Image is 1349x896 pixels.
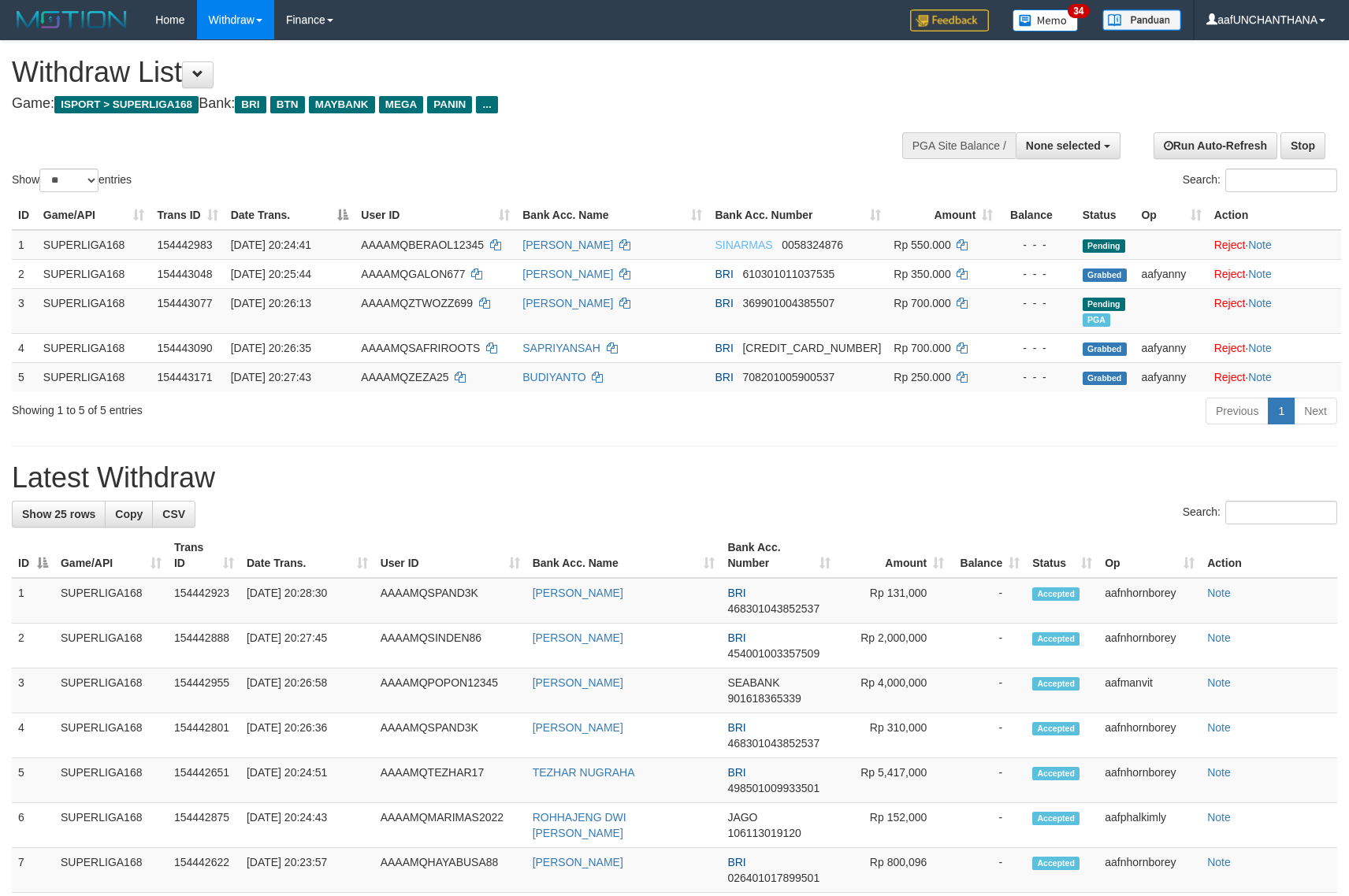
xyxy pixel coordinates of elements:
td: 4 [12,333,37,362]
th: Amount: activate to sort column ascending [887,201,999,230]
a: [PERSON_NAME] [533,856,623,868]
td: Rp 131,000 [837,578,950,624]
a: Note [1248,239,1272,251]
td: [DATE] 20:27:45 [240,624,374,668]
th: Balance: activate to sort column ascending [950,533,1026,578]
span: MEGA [379,96,424,113]
a: Note [1207,811,1231,824]
span: Copy [115,508,143,520]
span: Grabbed [1083,372,1127,385]
td: · [1208,333,1341,362]
td: aafyanny [1135,333,1207,362]
td: Rp 800,096 [837,848,950,893]
td: · [1208,259,1341,288]
a: Reject [1214,342,1246,354]
a: Note [1248,371,1272,383]
span: ISPORT > SUPERLIGA168 [54,96,199,113]
span: PANIN [427,96,472,113]
div: - - - [1005,369,1069,385]
span: Accepted [1032,677,1080,691]
a: Reject [1214,371,1246,383]
span: [DATE] 20:24:41 [231,239,311,251]
a: Next [1294,398,1337,424]
th: Bank Acc. Number: activate to sort column ascending [708,201,887,230]
a: ROHHAJENG DWI [PERSON_NAME] [533,811,626,839]
th: ID [12,201,37,230]
th: User ID: activate to sort column ascending [374,533,526,578]
a: Reject [1214,297,1246,309]
th: Amount: activate to sort column ascending [837,533,950,578]
th: Op: activate to sort column ascending [1135,201,1207,230]
span: 154443048 [157,268,212,280]
span: Show 25 rows [22,508,95,520]
span: Copy 454001003357509 to clipboard [727,647,819,660]
th: Balance [999,201,1076,230]
span: BRI [715,342,733,354]
span: MAYBANK [309,96,375,113]
th: Trans ID: activate to sort column ascending [168,533,240,578]
td: 154442651 [168,758,240,803]
td: aafnhornborey [1098,713,1201,758]
a: [PERSON_NAME] [522,268,613,280]
a: Copy [105,501,153,528]
a: [PERSON_NAME] [533,676,623,689]
span: Accepted [1032,812,1080,825]
a: Note [1207,766,1231,779]
td: aafnhornborey [1098,578,1201,624]
span: AAAAMQZTWOZZ699 [361,297,473,309]
a: Note [1248,297,1272,309]
span: SINARMAS [715,239,772,251]
td: SUPERLIGA168 [54,848,168,893]
th: Bank Acc. Number: activate to sort column ascending [721,533,837,578]
td: SUPERLIGA168 [54,668,168,713]
span: Accepted [1032,587,1080,601]
th: User ID: activate to sort column ascending [355,201,516,230]
span: BRI [235,96,266,113]
th: Game/API: activate to sort column ascending [37,201,151,230]
span: Rp 700.000 [894,297,950,309]
span: Marked by aafsengchandara [1083,313,1110,327]
td: - [950,578,1026,624]
select: Showentries [39,168,98,192]
span: Copy 498501009933501 to clipboard [727,782,819,794]
span: 154443077 [157,297,212,309]
td: 1 [12,578,54,624]
td: · [1208,230,1341,260]
a: Previous [1206,398,1269,424]
span: Rp 350.000 [894,268,950,280]
td: [DATE] 20:24:51 [240,758,374,803]
td: Rp 4,000,000 [837,668,950,713]
td: - [950,624,1026,668]
label: Search: [1183,501,1337,524]
td: SUPERLIGA168 [37,362,151,391]
a: Show 25 rows [12,501,106,528]
span: Accepted [1032,632,1080,646]
button: None selected [1016,132,1120,159]
span: ... [476,96,497,113]
th: Date Trans.: activate to sort column ascending [240,533,374,578]
th: Status [1076,201,1135,230]
td: AAAAMQSPAND3K [374,713,526,758]
td: aafnhornborey [1098,758,1201,803]
a: TEZHAR NUGRAHA [533,766,635,779]
td: - [950,803,1026,848]
span: Grabbed [1083,268,1127,282]
a: Note [1207,587,1231,599]
td: AAAAMQTEZHAR17 [374,758,526,803]
td: AAAAMQHAYABUSA88 [374,848,526,893]
span: [DATE] 20:26:13 [231,297,311,309]
label: Show entries [12,168,132,192]
td: 154442888 [168,624,240,668]
td: 7 [12,848,54,893]
a: Note [1207,721,1231,734]
span: [DATE] 20:26:35 [231,342,311,354]
td: SUPERLIGA168 [37,333,151,362]
td: aafnhornborey [1098,848,1201,893]
td: SUPERLIGA168 [54,624,168,668]
a: Reject [1214,268,1246,280]
span: BRI [727,766,745,779]
span: JAGO [727,811,757,824]
td: AAAAMQSPAND3K [374,578,526,624]
td: SUPERLIGA168 [37,288,151,333]
td: Rp 2,000,000 [837,624,950,668]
